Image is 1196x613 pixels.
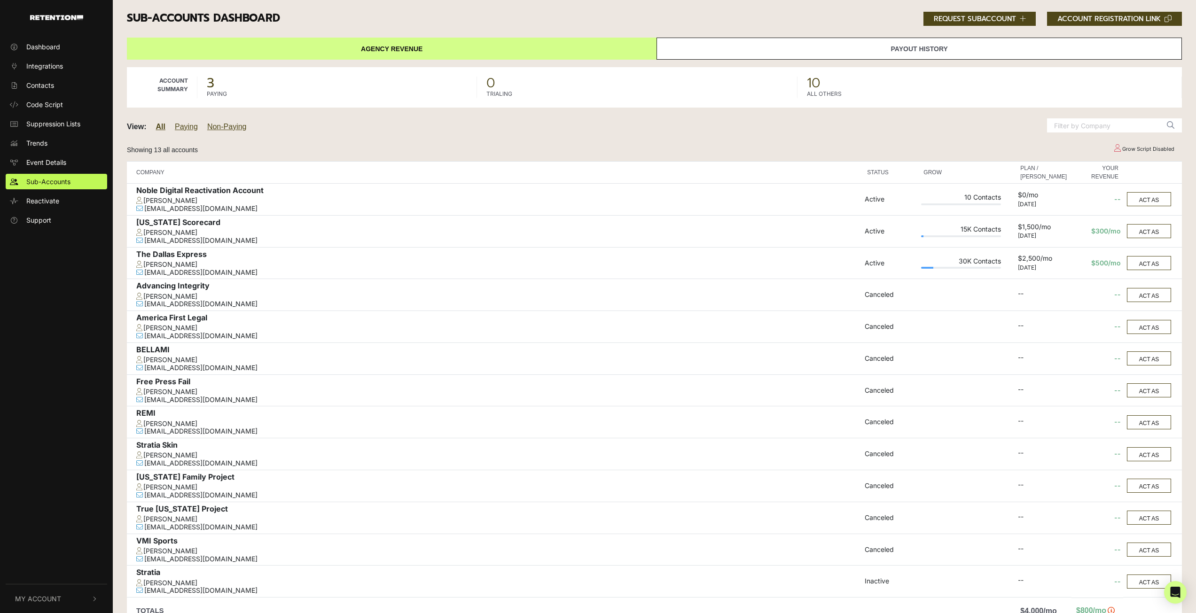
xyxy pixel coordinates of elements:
[1127,192,1171,206] button: ACT AS
[921,257,1001,267] div: 30K Contacts
[1071,342,1123,374] td: --
[1018,322,1069,332] div: --
[136,515,860,523] div: [PERSON_NAME]
[862,438,919,470] td: Canceled
[6,155,107,170] a: Event Details
[862,534,919,566] td: Canceled
[207,90,227,98] label: PAYING
[136,547,860,555] div: [PERSON_NAME]
[136,237,860,245] div: [EMAIL_ADDRESS][DOMAIN_NAME]
[6,78,107,93] a: Contacts
[136,504,860,515] div: True [US_STATE] Project
[136,218,860,229] div: [US_STATE] Scorecard
[6,116,107,132] a: Suppression Lists
[136,197,860,205] div: [PERSON_NAME]
[136,568,860,579] div: Stratia
[136,293,860,301] div: [PERSON_NAME]
[136,261,860,269] div: [PERSON_NAME]
[136,388,860,396] div: [PERSON_NAME]
[136,186,860,197] div: Noble Digital Reactivation Account
[136,483,860,491] div: [PERSON_NAME]
[1071,311,1123,343] td: --
[1071,566,1123,597] td: --
[6,212,107,228] a: Support
[1018,545,1069,555] div: --
[136,229,860,237] div: [PERSON_NAME]
[862,215,919,247] td: Active
[136,396,860,404] div: [EMAIL_ADDRESS][DOMAIN_NAME]
[807,90,842,98] label: ALL OTHERS
[127,67,197,108] td: Account Summary
[136,300,860,308] div: [EMAIL_ADDRESS][DOMAIN_NAME]
[486,90,512,98] label: TRIALING
[1127,288,1171,302] button: ACT AS
[862,342,919,374] td: Canceled
[6,584,107,613] button: My Account
[862,566,919,597] td: Inactive
[26,119,80,129] span: Suppression Lists
[923,12,1036,26] button: REQUEST SUBACCOUNT
[136,345,860,356] div: BELLAMI
[30,15,83,20] img: Retention.com
[26,177,70,186] span: Sub-Accounts
[127,123,147,131] strong: View:
[862,470,919,502] td: Canceled
[1071,406,1123,438] td: --
[136,356,860,364] div: [PERSON_NAME]
[1016,162,1071,184] th: PLAN / [PERSON_NAME]
[1071,215,1123,247] td: $300/mo
[1018,223,1069,233] div: $1,500/mo
[1018,290,1069,300] div: --
[136,250,860,261] div: The Dallas Express
[127,146,198,154] small: Showing 13 all accounts
[1071,534,1123,566] td: --
[862,162,919,184] th: STATUS
[136,491,860,499] div: [EMAIL_ADDRESS][DOMAIN_NAME]
[136,536,860,547] div: VMI Sports
[921,194,1001,203] div: 10 Contacts
[1018,513,1069,523] div: --
[26,138,47,148] span: Trends
[136,420,860,428] div: [PERSON_NAME]
[862,374,919,406] td: Canceled
[1127,447,1171,461] button: ACT AS
[136,579,860,587] div: [PERSON_NAME]
[26,80,54,90] span: Contacts
[862,311,919,343] td: Canceled
[26,157,66,167] span: Event Details
[921,235,1001,237] div: Plan Usage: 3%
[919,162,1003,184] th: GROW
[1047,12,1182,26] button: ACCOUNT REGISTRATION LINK
[1071,502,1123,534] td: --
[1018,417,1069,427] div: --
[207,73,214,93] strong: 3
[862,406,919,438] td: Canceled
[1127,256,1171,270] button: ACT AS
[657,38,1182,60] a: Payout History
[136,269,860,277] div: [EMAIL_ADDRESS][DOMAIN_NAME]
[136,473,860,483] div: [US_STATE] Family Project
[136,364,860,372] div: [EMAIL_ADDRESS][DOMAIN_NAME]
[921,203,1001,205] div: Plan Usage: 0%
[921,225,1001,235] div: 15K Contacts
[136,587,860,595] div: [EMAIL_ADDRESS][DOMAIN_NAME]
[6,39,107,54] a: Dashboard
[1018,255,1069,264] div: $2,500/mo
[26,61,63,71] span: Integrations
[6,193,107,209] a: Reactivate
[175,123,198,131] a: Paying
[1127,383,1171,397] button: ACT AS
[26,196,59,206] span: Reactivate
[1164,581,1187,604] div: Open Intercom Messenger
[862,247,919,279] td: Active
[136,451,860,459] div: [PERSON_NAME]
[1018,201,1069,208] div: [DATE]
[1018,481,1069,491] div: --
[6,58,107,74] a: Integrations
[127,38,657,60] a: Agency Revenue
[127,162,862,184] th: COMPANY
[136,332,860,340] div: [EMAIL_ADDRESS][DOMAIN_NAME]
[1127,320,1171,334] button: ACT AS
[1071,374,1123,406] td: --
[1127,574,1171,589] button: ACT AS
